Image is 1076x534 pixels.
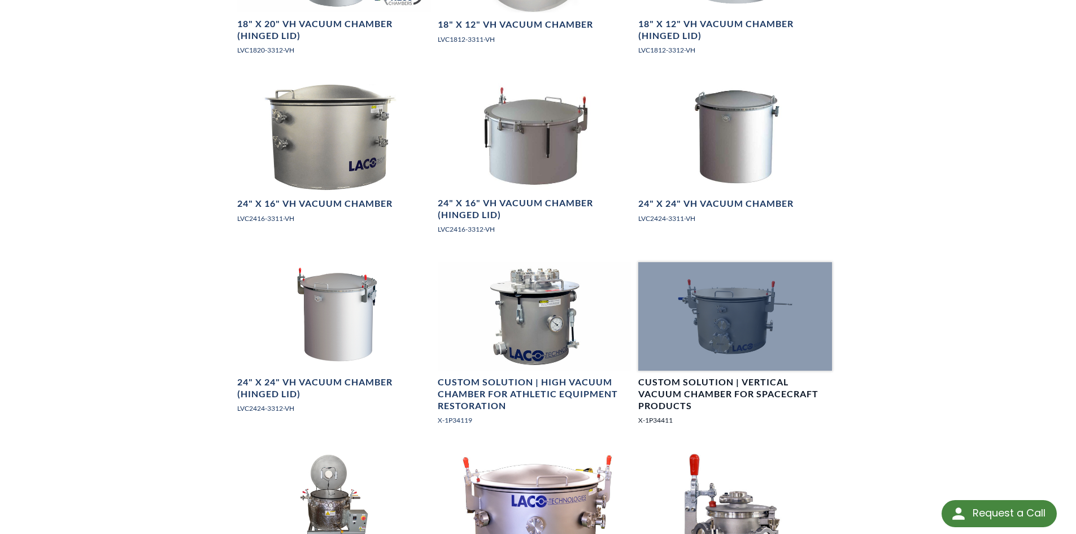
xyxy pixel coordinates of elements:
[438,34,631,45] p: LVC1812-3311-VH
[237,403,431,414] p: LVC2424-3312-VH
[237,262,431,423] a: LVC2424-3312-VH Vacuum Chamber with Hinged Lid, front angle view24" X 24" VH Vacuum Chamber (Hing...
[237,376,431,400] h4: 24" X 24" VH Vacuum Chamber (Hinged Lid)
[438,224,631,235] p: LVC2416-3312-VH
[237,83,431,233] a: Series VH chamber shown with custom ports, angled view24" X 16" VH Vacuum ChamberLVC2416-3311-VH
[949,505,968,523] img: round button
[973,500,1045,526] div: Request a Call
[638,18,832,42] h4: 18" X 12" VH Vacuum Chamber (Hinged Lid)
[638,83,832,233] a: LVC2424-3311-VH Vacuum Chamber, front view24" X 24" VH Vacuum ChamberLVC2424-3311-VH
[638,213,832,224] p: LVC2424-3311-VH
[638,262,832,435] a: Vertical Vacuum Chamber for Spacecraft Products, angled viewCustom Solution | Vertical Vacuum Cha...
[237,18,431,42] h4: 18" X 20" VH Vacuum Chamber (Hinged Lid)
[438,376,631,411] h4: Custom Solution | High Vacuum Chamber for Athletic Equipment Restoration
[438,83,631,244] a: LVC2416-3312-VH Vacuum Chamber, hinge rear view24" X 16" VH Vacuum Chamber (Hinged Lid)LVC2416-33...
[237,198,393,210] h4: 24" X 16" VH Vacuum Chamber
[237,213,431,224] p: LVC2416-3311-VH
[638,45,832,55] p: LVC1812-3312-VH
[438,415,631,426] p: X-1P34119
[438,19,593,31] h4: 18" X 12" VH Vacuum Chamber
[237,45,431,55] p: LVC1820-3312-VH
[638,198,794,210] h4: 24" X 24" VH Vacuum Chamber
[638,415,832,426] p: X-1P34411
[638,376,832,411] h4: Custom Solution | Vertical Vacuum Chamber for Spacecraft Products
[942,500,1057,527] div: Request a Call
[438,262,631,435] a: Vertical Cylindrical Vacuum Chamber, angled view lid closedCustom Solution | High Vacuum Chamber ...
[438,197,631,221] h4: 24" X 16" VH Vacuum Chamber (Hinged Lid)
